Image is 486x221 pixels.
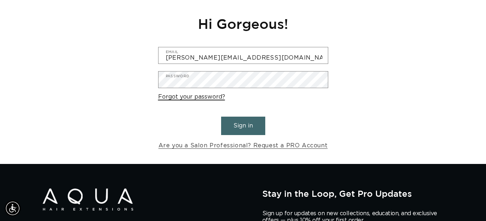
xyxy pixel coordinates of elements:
[221,117,265,135] button: Sign in
[158,92,225,102] a: Forgot your password?
[43,188,133,211] img: Aqua Hair Extensions
[159,47,328,64] input: Email
[5,200,21,216] div: Accessibility Menu
[450,186,486,221] iframe: Chat Widget
[158,15,328,32] h1: Hi Gorgeous!
[262,188,443,199] h2: Stay in the Loop, Get Pro Updates
[159,140,328,151] a: Are you a Salon Professional? Request a PRO Account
